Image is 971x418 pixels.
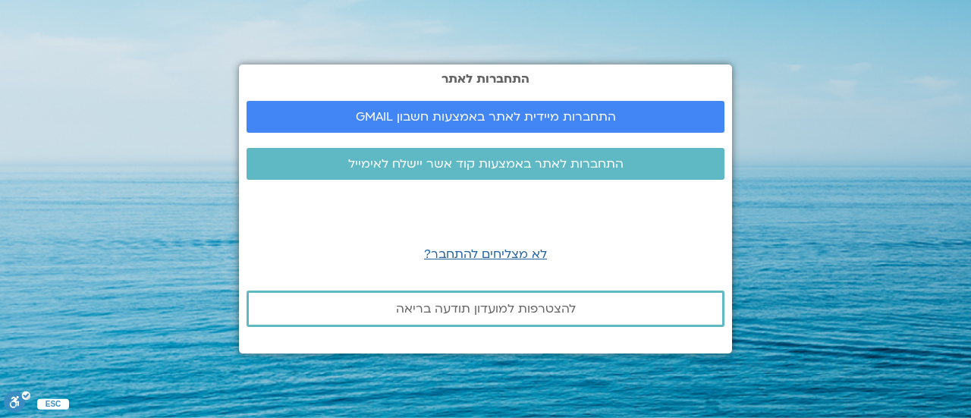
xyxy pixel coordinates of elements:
[424,246,547,262] a: לא מצליחים להתחבר?
[247,72,724,86] h2: התחברות לאתר
[348,157,624,171] span: התחברות לאתר באמצעות קוד אשר יישלח לאימייל
[247,101,724,133] a: התחברות מיידית לאתר באמצעות חשבון GMAIL
[247,291,724,327] a: להצטרפות למועדון תודעה בריאה
[356,110,616,124] span: התחברות מיידית לאתר באמצעות חשבון GMAIL
[396,302,576,316] span: להצטרפות למועדון תודעה בריאה
[247,148,724,180] a: התחברות לאתר באמצעות קוד אשר יישלח לאימייל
